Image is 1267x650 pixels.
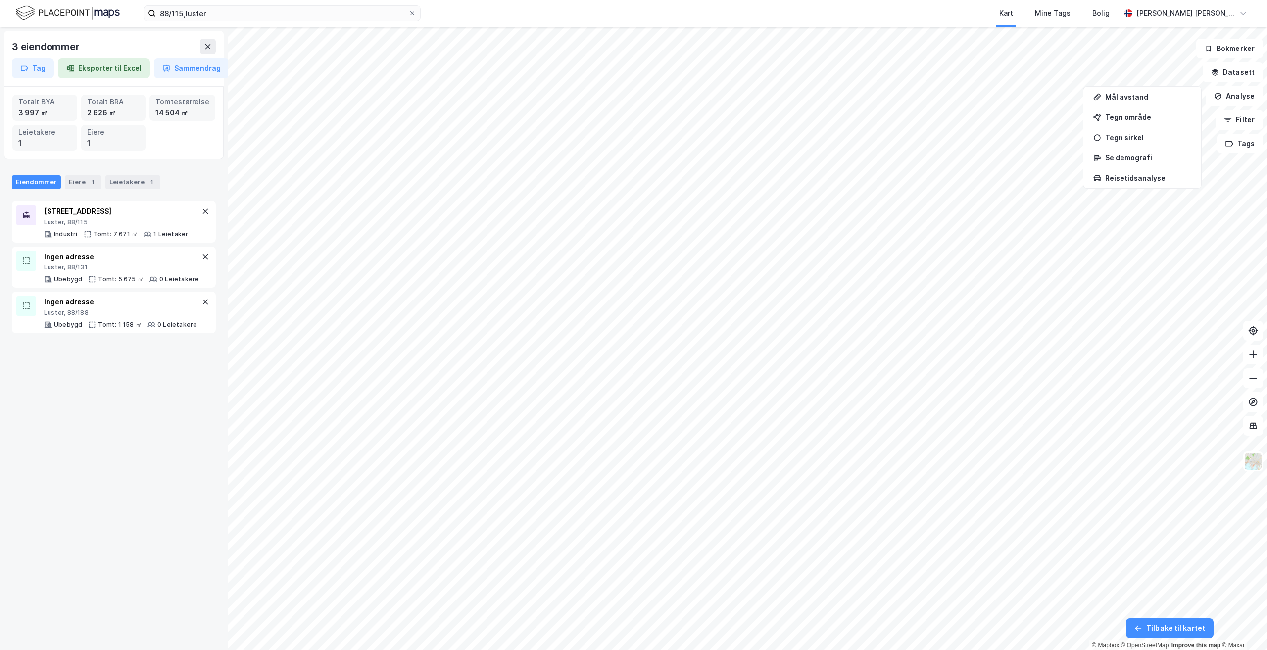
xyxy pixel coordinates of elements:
div: 2 626 ㎡ [87,107,140,118]
div: Luster, 88/115 [44,218,188,226]
div: Ubebygd [54,321,82,329]
div: Luster, 88/188 [44,309,197,317]
div: 0 Leietakere [157,321,197,329]
div: [PERSON_NAME] [PERSON_NAME] Blankvoll Elveheim [1136,7,1235,19]
div: Eiere [65,175,101,189]
button: Sammendrag [154,58,229,78]
div: Tegn sirkel [1105,133,1191,142]
div: Eiere [87,127,140,138]
div: [STREET_ADDRESS] [44,205,188,217]
button: Filter [1216,110,1263,130]
input: Søk på adresse, matrikkel, gårdeiere, leietakere eller personer [156,6,408,21]
div: Leietakere [105,175,160,189]
div: Bolig [1092,7,1110,19]
div: Leietakere [18,127,71,138]
div: Industri [54,230,78,238]
div: 1 [88,177,97,187]
div: Tomt: 5 675 ㎡ [98,275,144,283]
button: Bokmerker [1196,39,1263,58]
div: Luster, 88/131 [44,263,199,271]
div: Ubebygd [54,275,82,283]
div: Tomt: 1 158 ㎡ [98,321,142,329]
div: Kontrollprogram for chat [1045,252,1267,650]
div: 1 Leietaker [153,230,188,238]
div: 1 [87,138,140,149]
div: Mål avstand [1105,93,1191,101]
div: Mine Tags [1035,7,1071,19]
div: Eiendommer [12,175,61,189]
button: Tag [12,58,54,78]
div: Tomtestørrelse [155,97,209,107]
div: Ingen adresse [44,296,197,308]
button: Tags [1217,134,1263,153]
button: Analyse [1206,86,1263,106]
div: Tomt: 7 671 ㎡ [94,230,138,238]
iframe: Chat Widget [1045,252,1267,650]
div: Ingen adresse [44,251,199,263]
div: Se demografi [1105,153,1191,162]
div: 1 [18,138,71,149]
div: Totalt BYA [18,97,71,107]
div: Kart [999,7,1013,19]
button: Eksporter til Excel [58,58,150,78]
img: logo.f888ab2527a4732fd821a326f86c7f29.svg [16,4,120,22]
button: Datasett [1203,62,1263,82]
div: 0 Leietakere [159,275,199,283]
div: 3 997 ㎡ [18,107,71,118]
div: 14 504 ㎡ [155,107,209,118]
div: Totalt BRA [87,97,140,107]
div: 3 eiendommer [12,39,82,54]
div: 1 [146,177,156,187]
div: Reisetidsanalyse [1105,174,1191,182]
div: Tegn område [1105,113,1191,121]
